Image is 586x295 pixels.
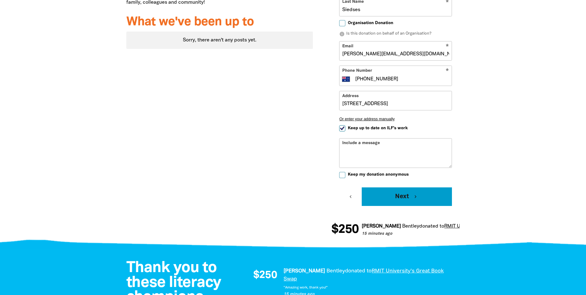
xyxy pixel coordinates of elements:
p: Is this donation on behalf of an Organisation? [339,31,452,37]
span: donated to [345,269,372,273]
i: info [339,31,345,37]
em: "Amazing work, thank you!" [284,286,328,289]
em: [PERSON_NAME] [328,224,367,229]
p: 15 minutes ago [328,231,489,237]
a: RMIT University's Great Book Swap [284,269,444,281]
button: chevron_left [339,187,362,206]
span: $250 [253,270,277,281]
i: chevron_left [348,194,353,199]
a: RMIT University's Great Book Swap [410,224,489,229]
div: Paginated content [126,32,313,49]
span: donated to [385,224,410,229]
em: [PERSON_NAME] [284,269,325,273]
span: Keep my donation anonymous [348,172,409,177]
div: Donation stream [331,220,460,240]
h3: What we've been up to [126,15,313,29]
button: Next chevron_right [362,187,452,206]
input: Organisation Donation [339,20,345,26]
i: chevron_right [413,194,418,199]
input: Keep up to date on ILF's work [339,125,345,131]
span: Organisation Donation [348,20,393,26]
div: Sorry, there aren't any posts yet. [126,32,313,49]
i: Required [446,68,449,74]
span: Keep up to date on ILF's work [348,125,408,131]
input: Keep my donation anonymous [339,172,345,178]
em: Bentley [368,224,385,229]
button: Or enter your address manually [339,117,452,121]
em: Bentley [327,269,345,273]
